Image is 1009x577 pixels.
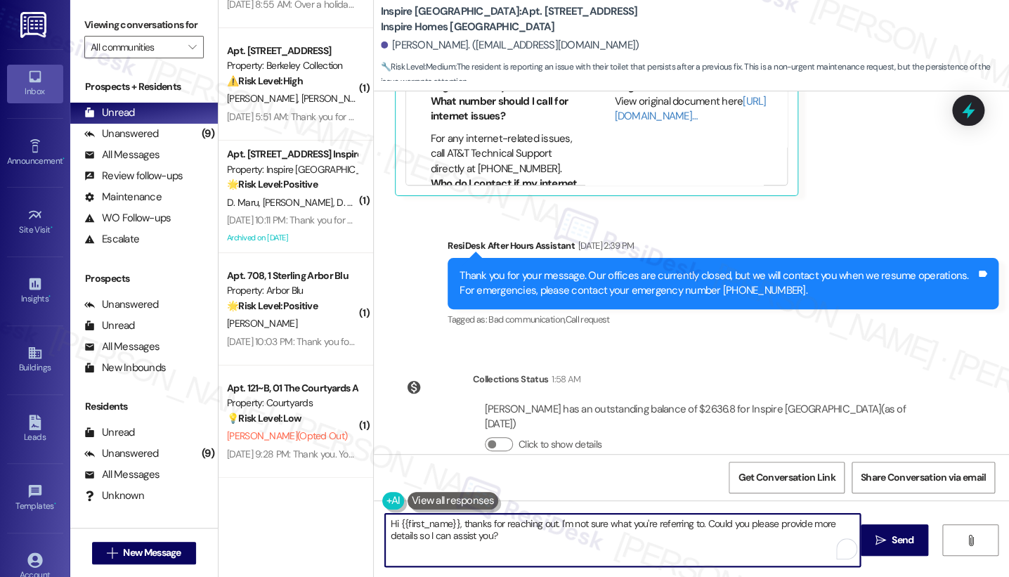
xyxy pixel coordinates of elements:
li: For any internet-related issues, call AT&T Technical Support directly at [PHONE_NUMBER]. [431,131,579,176]
li: What number should I call for internet issues? [431,94,579,124]
i:  [188,41,196,53]
i:  [107,547,117,559]
strong: 💡 Risk Level: Low [227,412,301,424]
span: • [51,223,53,233]
a: Templates • [7,479,63,517]
div: 1:58 AM [548,372,580,387]
div: (9) [198,443,218,465]
div: Apt. 708, 1 Sterling Arbor Blu [227,268,357,283]
div: Property: Inspire [GEOGRAPHIC_DATA] [227,162,357,177]
div: [DATE] 9:28 PM: Thank you. You will no longer receive texts from this thread. Please reply with '... [227,448,921,460]
span: Share Conversation via email [861,470,986,485]
div: [PERSON_NAME] has an outstanding balance of $2636.8 for Inspire [GEOGRAPHIC_DATA] (as of [DATE]) [485,402,934,432]
button: Get Conversation Link [729,462,844,493]
a: [URL][DOMAIN_NAME]… [615,94,767,123]
div: Apt. [STREET_ADDRESS] [227,44,357,58]
div: Unread [84,318,135,333]
div: All Messages [84,467,160,482]
li: Who do I contact if my internet is not working? [431,176,579,207]
strong: 🌟 Risk Level: Positive [227,299,318,312]
button: Send [861,524,929,556]
span: • [54,499,56,509]
i:  [875,535,886,546]
div: View original document here [615,94,777,124]
div: Archived on [DATE] [226,229,358,247]
div: All Messages [84,339,160,354]
div: Prospects [70,271,218,286]
span: Get Conversation Link [738,470,835,485]
div: WO Follow-ups [84,211,171,226]
div: ResiDesk After Hours Assistant [448,238,998,258]
a: Site Visit • [7,203,63,241]
div: Property: Arbor Blu [227,283,357,298]
strong: ⚠️ Risk Level: High [227,74,303,87]
span: [PERSON_NAME] [227,92,301,105]
span: [PERSON_NAME] [262,196,337,209]
strong: 🌟 Risk Level: Positive [227,178,318,190]
span: [PERSON_NAME] [301,92,371,105]
div: Unanswered [84,446,159,461]
span: New Message [123,545,181,560]
i:  [965,535,975,546]
span: D. Maru [227,196,263,209]
span: D. Maru [337,196,368,209]
span: Call request [565,313,609,325]
label: Viewing conversations for [84,14,204,36]
span: [PERSON_NAME] [227,317,297,330]
span: Bad communication , [488,313,565,325]
div: Review follow-ups [84,169,183,183]
div: Property: Courtyards [227,396,357,410]
div: Escalate [84,232,139,247]
div: [PERSON_NAME]. ([EMAIL_ADDRESS][DOMAIN_NAME]) [381,38,639,53]
div: Apt. 121~B, 01 The Courtyards Apartments [227,381,357,396]
img: ResiDesk Logo [20,12,49,38]
label: Click to show details [519,437,601,452]
div: All Messages [84,148,160,162]
strong: 🔧 Risk Level: Medium [381,61,455,72]
b: Original Guideline [615,79,698,93]
textarea: To enrich screen reader interactions, please activate Accessibility in Grammarly extension settings [385,514,860,566]
span: Send [892,533,913,547]
div: Property: Berkeley Collection [227,58,357,73]
div: Collections Status [473,372,548,387]
button: Share Conversation via email [852,462,995,493]
a: Insights • [7,272,63,310]
a: Buildings [7,341,63,379]
div: Prospects + Residents [70,79,218,94]
b: FAQs generated by ResiDesk AI [417,79,563,93]
div: [DATE] 2:39 PM [575,238,634,253]
span: • [63,154,65,164]
div: Tagged as: [448,309,998,330]
div: Apt. [STREET_ADDRESS] Inspire Homes [GEOGRAPHIC_DATA] [227,147,357,162]
a: Inbox [7,65,63,103]
div: Unknown [84,488,144,503]
div: Unread [84,425,135,440]
div: New Inbounds [84,361,166,375]
div: Unanswered [84,297,159,312]
span: [PERSON_NAME] (Opted Out) [227,429,347,442]
input: All communities [91,36,181,58]
div: Unread [84,105,135,120]
div: (9) [198,123,218,145]
div: Unanswered [84,127,159,141]
span: • [48,292,51,302]
span: : The resident is reporting an issue with their toilet that persists after a previous fix. This i... [381,60,1009,90]
a: Leads [7,410,63,448]
div: Maintenance [84,190,162,205]
b: Inspire [GEOGRAPHIC_DATA]: Apt. [STREET_ADDRESS] Inspire Homes [GEOGRAPHIC_DATA] [381,4,662,34]
div: Thank you for your message. Our offices are currently closed, but we will contact you when we res... [460,268,976,299]
button: New Message [92,542,196,564]
div: Residents [70,399,218,414]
